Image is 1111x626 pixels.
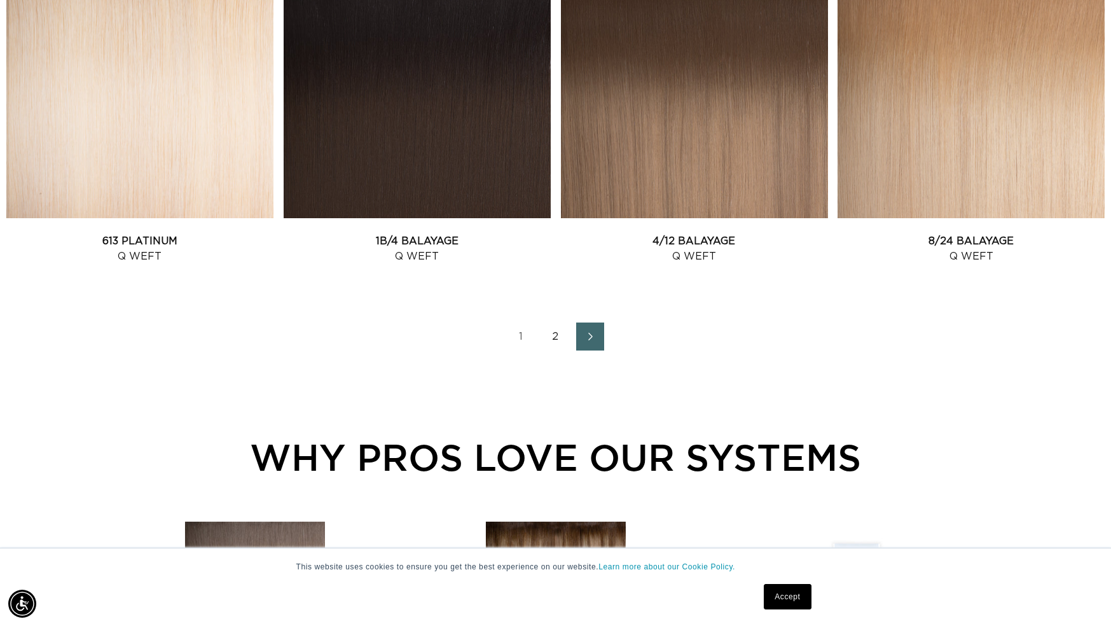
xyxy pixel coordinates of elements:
a: Accept [764,584,811,609]
a: Next page [576,323,604,351]
a: Page 2 [542,323,570,351]
nav: Pagination [6,323,1105,351]
div: Accessibility Menu [8,590,36,618]
a: 613 Platinum Q Weft [6,233,273,264]
div: WHY PROS LOVE OUR SYSTEMS [76,429,1035,485]
a: Learn more about our Cookie Policy. [598,562,735,571]
p: This website uses cookies to ensure you get the best experience on our website. [296,561,815,573]
iframe: Chat Widget [1047,565,1111,626]
a: 1B/4 Balayage Q Weft [284,233,551,264]
a: Page 1 [507,323,535,351]
a: 8/24 Balayage Q Weft [838,233,1105,264]
a: 4/12 Balayage Q Weft [561,233,828,264]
